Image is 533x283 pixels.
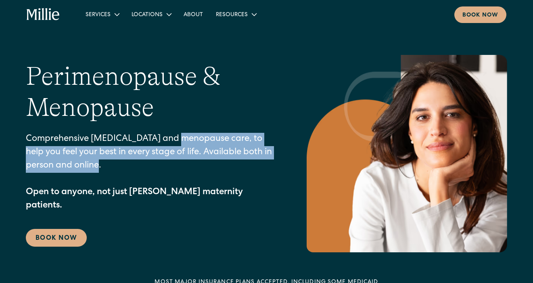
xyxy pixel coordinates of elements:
img: Confident woman with long dark hair resting her chin on her hand, wearing a white blouse, looking... [307,55,507,252]
p: Comprehensive [MEDICAL_DATA] and menopause care, to help you feel your best in every stage of lif... [26,133,274,213]
div: Services [86,11,111,19]
a: Book Now [26,229,87,247]
div: Resources [216,11,248,19]
div: Locations [125,8,177,21]
div: Locations [132,11,163,19]
div: Book now [462,11,498,20]
a: About [177,8,209,21]
strong: Open to anyone, not just [PERSON_NAME] maternity patients. [26,188,243,210]
div: Services [79,8,125,21]
h1: Perimenopause & Menopause [26,61,274,123]
div: Resources [209,8,262,21]
a: home [27,8,60,21]
a: Book now [454,6,506,23]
